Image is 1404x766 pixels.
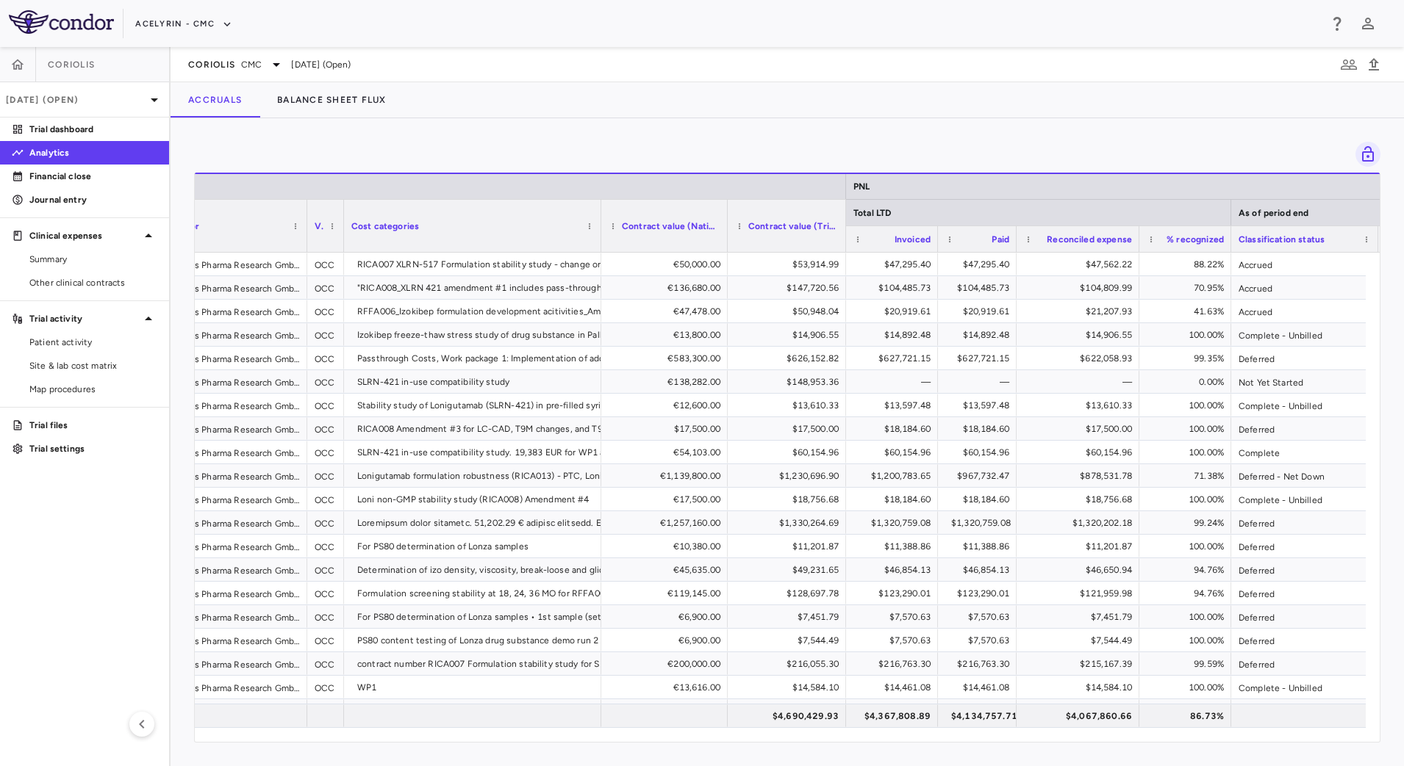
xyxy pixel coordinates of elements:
[307,511,344,534] div: OCC
[951,323,1009,347] div: $14,892.48
[1231,323,1378,346] div: Complete - Unbilled
[859,704,931,728] div: $4,367,808.89
[1030,300,1132,323] div: $21,207.93
[951,253,1009,276] div: $47,295.40
[859,582,931,605] div: $123,290.01
[741,652,839,676] div: $216,055.30
[357,417,638,441] div: RICA008 Amendment #3 for LC-CAD, T9M changes, and T9M report
[160,558,307,581] div: Coriolis Pharma Research GmbH
[859,300,931,323] div: $20,919.61
[859,629,931,652] div: $7,570.63
[357,558,756,582] div: Determination of izo density, viscosity, break-loose and glide force and needle cap removal force
[741,394,839,417] div: $13,610.33
[741,370,839,394] div: $148,953.36
[135,12,232,36] button: Acelyrin - CMC
[171,82,259,118] button: Accruals
[859,511,931,535] div: $1,320,759.08
[1231,582,1378,604] div: Deferred
[1030,652,1132,676] div: $215,167.39
[1153,323,1224,347] div: 100.00%
[951,441,1009,464] div: $60,154.96
[1350,142,1380,167] span: You do not have permission to lock or unlock grids
[1231,535,1378,557] div: Deferred
[859,370,931,394] div: —
[859,676,931,699] div: $14,461.08
[951,676,1009,699] div: $14,461.08
[951,417,1009,441] div: $18,184.60
[1231,511,1378,534] div: Deferred
[859,464,931,488] div: $1,200,783.65
[357,323,926,347] div: Izokibep freeze-thaw stress study of drug substance in Pall bags and [MEDICAL_DATA] screening stu...
[357,464,828,488] div: Lonigutamab formulation robustness (RICA013) - PTC, Lonigutamab formulation robustness (RICA013) ...
[1153,488,1224,511] div: 100.00%
[741,488,839,511] div: $18,756.68
[1153,704,1224,728] div: 86.73%
[951,605,1009,629] div: $7,570.63
[29,383,157,396] span: Map procedures
[307,582,344,604] div: OCC
[859,441,931,464] div: $60,154.96
[853,181,870,192] span: PNL
[29,312,140,325] p: Trial activity
[615,394,720,417] div: €12,600.00
[741,347,839,370] div: $626,152.82
[315,221,323,231] span: Vendor type
[615,629,720,652] div: €6,900.00
[1153,535,1224,558] div: 100.00%
[29,336,157,349] span: Patient activity
[951,652,1009,676] div: $216,763.30
[1030,394,1132,417] div: $13,610.33
[160,535,307,557] div: Coriolis Pharma Research GmbH
[160,511,307,534] div: Coriolis Pharma Research GmbH
[1153,300,1224,323] div: 41.63%
[357,676,594,699] div: WP1
[1231,558,1378,581] div: Deferred
[1167,234,1224,245] span: % recognized
[357,441,815,464] div: SLRN-421 in-use compatibility study. 19,383 EUR for WP1 and 34,720 EUR for WP2A after project can...
[1030,323,1132,347] div: $14,906.55
[160,394,307,416] div: Coriolis Pharma Research GmbH
[160,605,307,628] div: Coriolis Pharma Research GmbH
[160,699,307,722] div: Coriolis Pharma Research GmbH
[1030,704,1132,728] div: $4,067,860.66
[1030,511,1132,535] div: $1,320,202.18
[859,323,931,347] div: $14,892.48
[1153,394,1224,417] div: 100.00%
[615,441,720,464] div: €54,103.00
[951,582,1009,605] div: $123,290.01
[1030,629,1132,652] div: $7,544.49
[160,323,307,346] div: Coriolis Pharma Research GmbH
[741,582,839,605] div: $128,697.78
[357,582,636,605] div: Formulation screening stability at 18, 24, 36 MO for RFFA004_WP3.
[1153,276,1224,300] div: 70.95%
[741,441,839,464] div: $60,154.96
[741,629,839,652] div: $7,544.49
[741,511,839,535] div: $1,330,264.69
[895,234,931,245] span: Invoiced
[741,253,839,276] div: $53,914.99
[307,276,344,299] div: OCC
[859,417,931,441] div: $18,184.60
[951,464,1009,488] div: $967,732.47
[1231,629,1378,651] div: Deferred
[1153,629,1224,652] div: 100.00%
[160,417,307,440] div: Coriolis Pharma Research GmbH
[9,10,114,34] img: logo-full-SnFGN8VE.png
[741,276,839,300] div: $147,720.56
[741,464,839,488] div: $1,230,696.90
[615,370,720,394] div: €138,282.00
[241,58,262,71] span: CMC
[1231,464,1378,487] div: Deferred - Net Down
[307,676,344,698] div: OCC
[615,605,720,629] div: €6,900.00
[160,704,307,727] div: Total
[615,511,720,535] div: €1,257,160.00
[615,276,720,300] div: €136,680.00
[859,652,931,676] div: $216,763.30
[741,605,839,629] div: $7,451.79
[307,323,344,346] div: OCC
[160,629,307,651] div: Coriolis Pharma Research GmbH
[160,253,307,275] div: Coriolis Pharma Research GmbH
[160,300,307,322] div: Coriolis Pharma Research GmbH
[859,276,931,300] div: $104,485.73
